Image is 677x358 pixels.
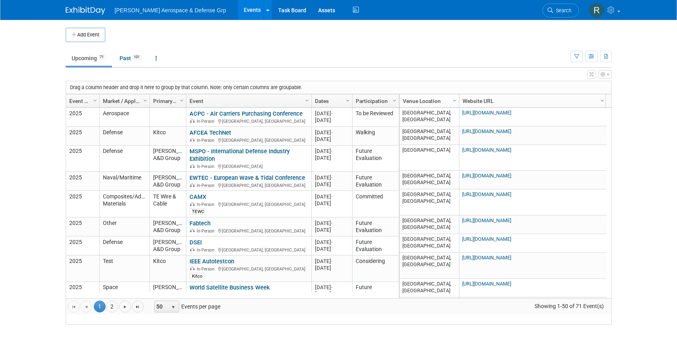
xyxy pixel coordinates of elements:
img: ExhibitDay [66,7,105,15]
td: 2025 [66,282,99,301]
span: In-Person [197,267,217,272]
span: - [331,194,333,200]
td: Considering [352,255,399,282]
img: Ross Martinez [589,3,604,18]
div: [DATE] [315,154,349,161]
span: In-Person [197,229,217,234]
span: Column Settings [92,97,98,104]
span: - [331,110,333,116]
span: In-Person [197,119,217,124]
td: Walking [352,127,399,146]
div: [GEOGRAPHIC_DATA], [GEOGRAPHIC_DATA] [190,291,308,298]
a: [URL][DOMAIN_NAME] [462,255,511,261]
td: Aerospace [99,108,150,127]
a: [URL][DOMAIN_NAME] [462,281,511,287]
div: [DATE] [315,129,349,136]
a: Fabtech [190,220,210,227]
a: [URL][DOMAIN_NAME] [462,110,511,116]
img: In-Person Event [190,164,195,168]
a: ACPC - Air Carriers Purchasing Conference [190,110,303,117]
td: 2025 [66,146,99,172]
span: In-Person [197,164,217,169]
td: 2025 [66,108,99,127]
div: [GEOGRAPHIC_DATA], [GEOGRAPHIC_DATA] [190,227,308,234]
td: Future Evaluation [352,146,399,172]
td: [GEOGRAPHIC_DATA], [GEOGRAPHIC_DATA] [400,126,459,145]
td: Defense [99,127,150,146]
a: Column Settings [450,94,459,106]
div: [DATE] [315,148,349,154]
td: [GEOGRAPHIC_DATA], [GEOGRAPHIC_DATA] [400,171,459,189]
a: Upcoming71 [66,51,112,66]
img: In-Person Event [190,248,195,251]
td: [GEOGRAPHIC_DATA], [GEOGRAPHIC_DATA] [400,108,459,126]
span: Column Settings [345,97,351,104]
td: Other [99,217,150,236]
a: Primary Business Unit [153,94,181,108]
a: Website URL [463,94,601,108]
span: Go to the next page [122,304,128,310]
td: [GEOGRAPHIC_DATA], [GEOGRAPHIC_DATA] [400,279,459,297]
div: [GEOGRAPHIC_DATA], [GEOGRAPHIC_DATA] [190,201,308,208]
span: Search [553,8,571,13]
span: select [170,304,176,310]
td: Future Evaluation [352,217,399,236]
a: World Satellite Business Week [190,284,270,291]
div: Drag a column header and drop it here to group by that column. Note: only certain columns are gro... [66,81,611,94]
td: [GEOGRAPHIC_DATA], [GEOGRAPHIC_DATA] [400,234,459,253]
a: Go to the last page [132,301,144,312]
div: [GEOGRAPHIC_DATA] [190,163,308,169]
a: Column Settings [390,94,399,106]
img: In-Person Event [190,138,195,142]
div: [GEOGRAPHIC_DATA], [GEOGRAPHIC_DATA] [190,265,308,272]
a: [URL][DOMAIN_NAME] [462,147,511,153]
span: 101 [131,54,142,60]
div: [DATE] [315,200,349,207]
a: CAMX [190,193,206,200]
td: 2025 [66,127,99,146]
span: [PERSON_NAME] Aerospace & Defense Grp [115,7,226,13]
td: Kitco [150,127,186,146]
a: [URL][DOMAIN_NAME] [462,217,511,223]
a: Column Settings [141,94,150,106]
td: Kitco [150,255,186,282]
a: Column Settings [177,94,186,106]
a: Column Settings [598,94,607,106]
td: [PERSON_NAME] A&D Group [150,217,186,236]
div: [DATE] [315,265,349,271]
div: [DATE] [315,193,349,200]
td: 2025 [66,217,99,236]
span: Column Settings [304,97,310,104]
div: TEWC [190,208,207,215]
span: - [331,258,333,264]
td: Future Evaluation [352,282,399,301]
td: Composites/Advanced Materials [99,191,150,217]
div: [GEOGRAPHIC_DATA], [GEOGRAPHIC_DATA] [190,137,308,143]
img: In-Person Event [190,267,195,270]
a: [URL][DOMAIN_NAME] [462,128,511,134]
div: [DATE] [315,246,349,252]
td: Naval/Maritime [99,172,150,191]
a: Column Settings [303,94,311,106]
img: In-Person Event [190,183,195,187]
td: [PERSON_NAME] A&D Group [150,282,186,301]
a: Dates [315,94,347,108]
td: TE Wire & Cable [150,191,186,217]
img: In-Person Event [190,229,195,232]
div: [DATE] [315,174,349,181]
a: AFCEA TechNet [190,129,231,136]
td: Committed [352,191,399,217]
div: [DATE] [315,227,349,233]
span: - [331,284,333,290]
span: In-Person [197,138,217,143]
span: Column Settings [599,97,605,104]
a: Column Settings [343,94,352,106]
a: Past101 [114,51,148,66]
a: [URL][DOMAIN_NAME] [462,173,511,179]
a: Event Year [69,94,94,108]
td: 2025 [66,172,99,191]
td: Space [99,282,150,301]
span: 50 [155,301,168,312]
td: Defense [99,236,150,255]
td: Future Evaluation [352,236,399,255]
